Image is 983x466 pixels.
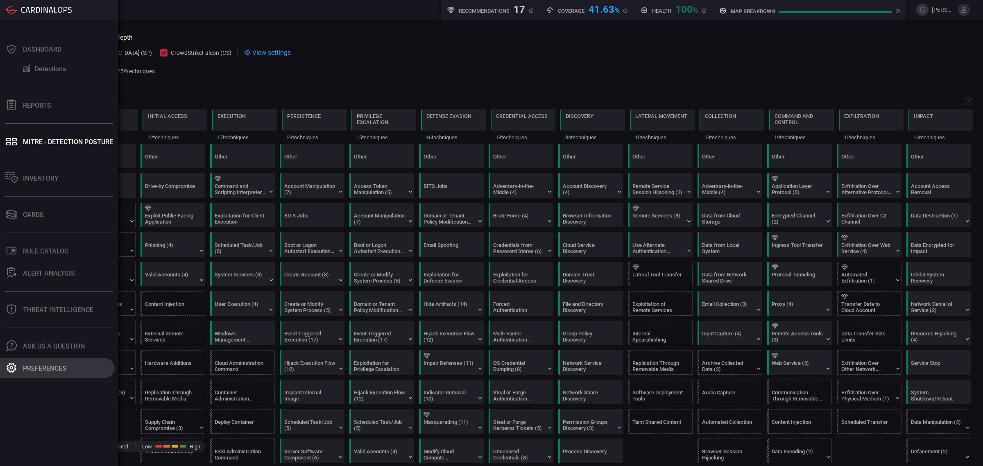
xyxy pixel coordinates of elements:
[424,271,475,284] div: Exploitation for Defense Evasion
[628,173,693,198] div: T1563: Remote Service Session Hijacking
[354,213,405,225] div: Account Manipulation (7)
[145,301,196,313] div: Content Injection
[419,203,484,227] div: T1484: Domain or Tenant Policy Modification
[841,271,892,284] div: Automated Exfiltration (1)
[906,409,971,434] div: T1565: Data Manipulation (Not covered)
[280,262,344,286] div: T1136: Create Account
[354,330,405,343] div: Event Triggered Execution (17)
[632,360,684,372] div: Replication Through Removable Media
[280,173,344,198] div: T1098: Account Manipulation
[284,183,335,195] div: Account Manipulation (7)
[71,291,136,316] div: T1587: Develop Capabilities (Not covered)
[767,232,832,257] div: T1105: Ingress Tool Transfer
[698,144,762,168] div: Other
[419,232,484,257] div: T1672: Email Spoofing
[357,113,411,125] div: Privilege Escalation
[489,173,553,198] div: T1557: Adversary-in-the-Middle
[419,291,484,316] div: T1564: Hide Artifacts
[287,113,321,119] div: Persistence
[563,271,614,284] div: Domain Trust Discovery
[280,350,344,375] div: T1574: Hijack Execution Flow
[210,173,275,198] div: T1059: Command and Scripting Interpreter
[841,330,892,343] div: Data Transfer Size Limits
[349,203,414,227] div: T1098: Account Manipulation
[459,8,510,14] h5: Recommendations
[284,389,335,402] div: Implant Internal Image
[563,242,614,254] div: Cloud Service Discovery
[775,113,829,125] div: Command and Control
[563,183,614,195] div: Account Discovery (4)
[23,306,93,314] div: Threat Intelligence
[419,439,484,463] div: T1578: Modify Cloud Compute Infrastructure
[558,203,623,227] div: T1217: Browser Information Discovery
[628,409,693,434] div: T1080: Taint Shared Content (Not covered)
[702,154,753,166] div: Other
[145,271,196,284] div: Valid Accounts (4)
[772,330,823,343] div: Remote Access Tools (3)
[772,271,823,284] div: Protocol Tunneling
[837,232,901,257] div: T1567: Exfiltration Over Web Service
[71,173,136,198] div: T1650: Acquire Access
[148,113,187,119] div: Initial Access
[210,350,275,375] div: T1651: Cloud Administration Command (Not covered)
[424,242,475,254] div: Email Spoofing
[906,262,971,286] div: T1490: Inhibit System Recovery
[349,439,414,463] div: T1078: Valid Accounts
[932,7,954,13] span: [PERSON_NAME][EMAIL_ADDRESS][PERSON_NAME][DOMAIN_NAME]
[252,49,291,57] span: View settings
[424,301,475,313] div: Hide Artifacts (14)
[23,247,69,255] div: Rule Catalog
[839,109,904,144] div: TA0010: Exfiltration
[145,183,196,195] div: Drive-by Compromise
[560,109,625,144] div: TA0007: Discovery
[489,380,553,404] div: T1649: Steal or Forge Authentication Certificates
[280,380,344,404] div: T1525: Implant Internal Image
[419,144,484,168] div: Other
[906,350,971,375] div: T1489: Service Stop
[767,380,832,404] div: T1092: Communication Through Removable Media (Not covered)
[215,271,266,284] div: System Services (3)
[349,291,414,316] div: T1484: Domain or Tenant Policy Modification
[419,380,484,404] div: T1070: Indicator Removal
[23,269,75,277] div: ALERT ANALYSIS
[493,301,544,313] div: Forced Authentication
[424,183,475,195] div: BITS Jobs
[215,360,266,372] div: Cloud Administration Command
[419,350,484,375] div: T1562: Impair Defenses
[140,321,205,345] div: T1133: External Remote Services (Not covered)
[354,242,405,254] div: Boot or Logon Autostart Execution (14)
[215,301,266,313] div: User Execution (4)
[837,321,901,345] div: T1030: Data Transfer Size Limits (Not covered)
[767,409,832,434] div: T1659: Content Injection (Not covered)
[563,154,614,166] div: Other
[351,131,416,144] div: 15 techniques
[767,173,832,198] div: T1071: Application Layer Protocol
[140,291,205,316] div: T1659: Content Injection (Not covered)
[351,109,416,144] div: TA0004: Privilege Escalation
[558,173,623,198] div: T1087: Account Discovery
[911,242,962,254] div: Data Encrypted for Impact
[145,242,196,254] div: Phishing (4)
[628,350,693,375] div: T1091: Replication Through Removable Media (Not covered)
[628,321,693,345] div: T1534: Internal Spearphishing (Not covered)
[705,113,736,119] div: Collection
[558,232,623,257] div: T1526: Cloud Service Discovery
[841,154,892,166] div: Other
[424,154,475,166] div: Other
[772,301,823,313] div: Proxy (4)
[349,262,414,286] div: T1543: Create or Modify System Process
[563,213,614,225] div: Browser Information Discovery
[71,321,136,345] div: T1585: Establish Accounts (Not covered)
[489,144,553,168] div: Other
[491,109,555,144] div: TA0006: Credential Access
[493,213,544,225] div: Brute Force (4)
[698,380,762,404] div: T1123: Audio Capture (Not covered)
[628,262,693,286] div: T1570: Lateral Tool Transfer
[837,144,901,168] div: Other
[349,380,414,404] div: T1574: Hijack Execution Flow
[675,4,698,14] div: 100
[496,113,548,119] div: Credential Access
[698,439,762,463] div: T1185: Browser Session Hijacking (Not covered)
[514,4,525,14] div: 17
[143,131,207,144] div: 12 techniques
